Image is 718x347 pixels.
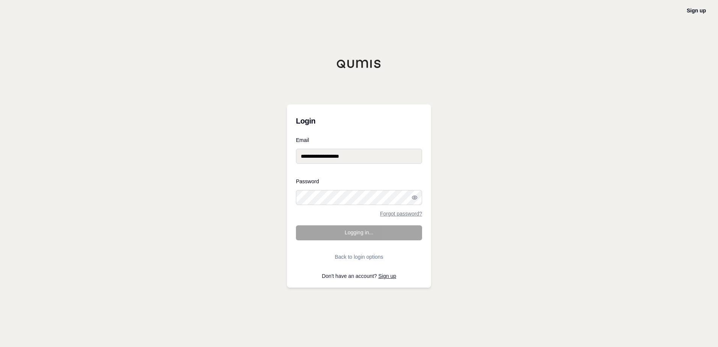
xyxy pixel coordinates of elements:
img: Qumis [336,59,382,68]
label: Password [296,179,422,184]
p: Don't have an account? [296,273,422,279]
a: Sign up [687,8,706,14]
h3: Login [296,113,422,128]
a: Sign up [379,273,396,279]
button: Back to login options [296,249,422,264]
a: Forgot password? [380,211,422,216]
label: Email [296,137,422,143]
